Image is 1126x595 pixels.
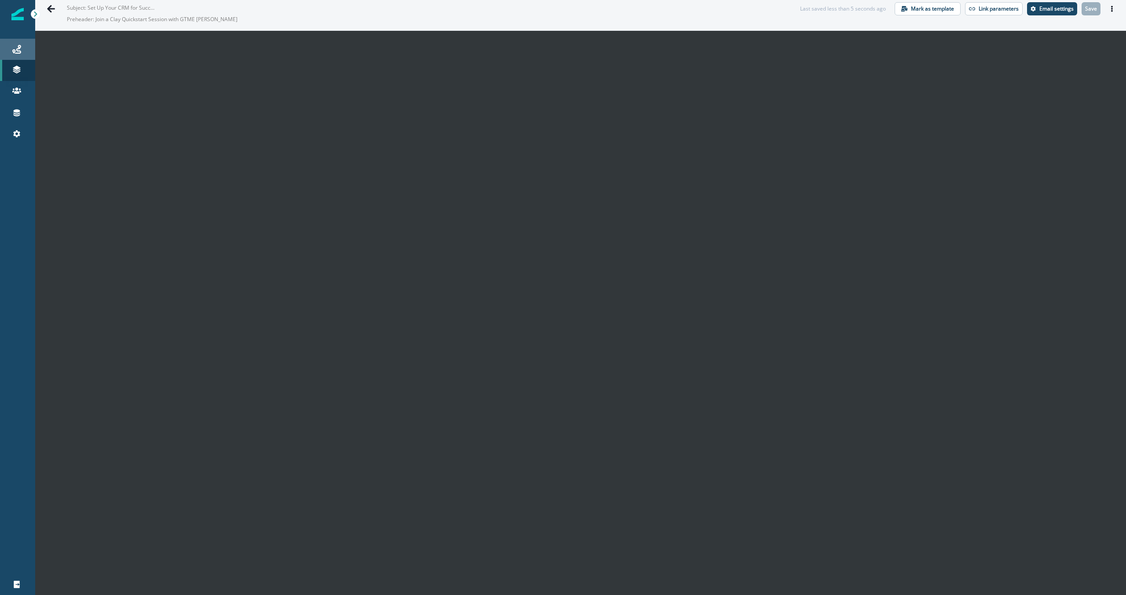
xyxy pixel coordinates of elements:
p: Subject: Set Up Your CRM for Success with GTM Engineer, [DATE] [67,0,155,12]
p: Mark as template [911,6,954,12]
button: Link parameters [965,2,1023,15]
button: Mark as template [895,2,961,15]
p: Link parameters [979,6,1019,12]
p: Preheader: Join a Clay Quickstart Session with GTME [PERSON_NAME] [67,12,287,27]
img: Inflection [11,8,24,20]
div: Last saved less than 5 seconds ago [800,5,886,13]
p: Save [1085,6,1097,12]
button: Settings [1027,2,1077,15]
p: Email settings [1039,6,1074,12]
button: Save [1082,2,1100,15]
button: Actions [1105,2,1119,15]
